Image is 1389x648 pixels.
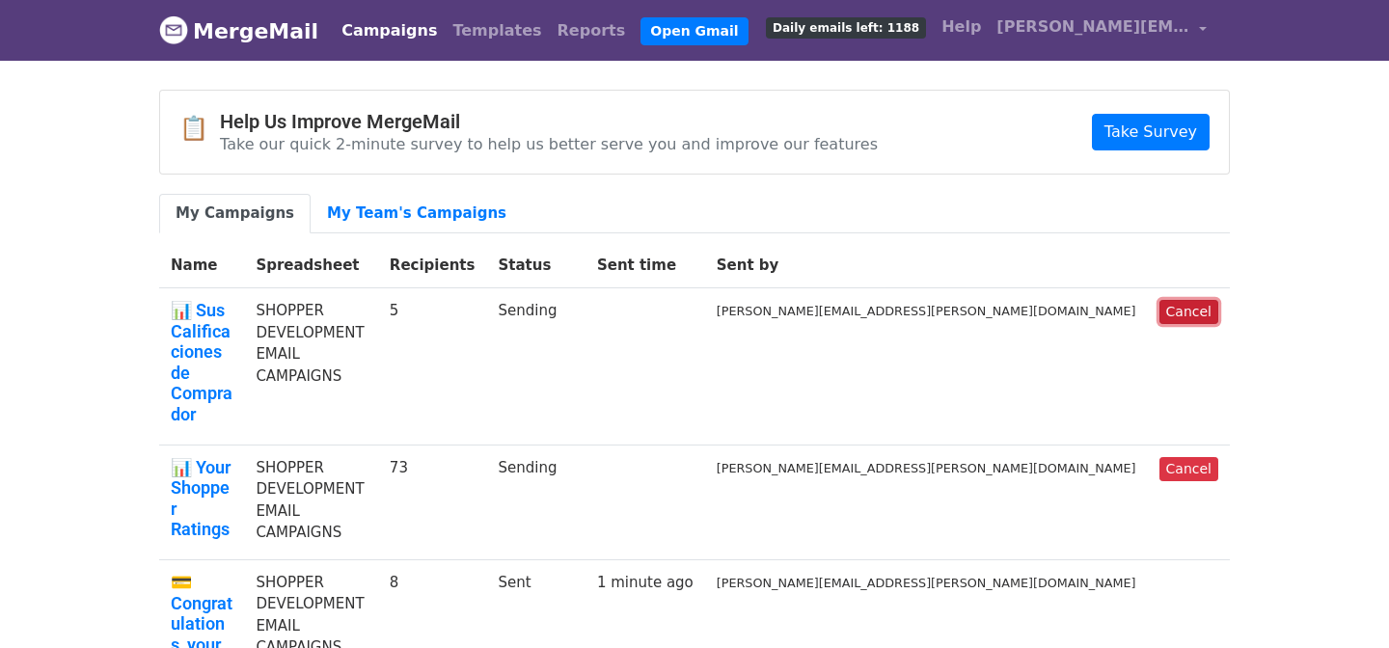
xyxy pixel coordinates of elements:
[244,243,377,288] th: Spreadsheet
[311,194,523,233] a: My Team's Campaigns
[989,8,1214,53] a: [PERSON_NAME][EMAIL_ADDRESS][PERSON_NAME][DOMAIN_NAME]
[597,574,694,591] a: 1 minute ago
[486,243,585,288] th: Status
[220,110,878,133] h4: Help Us Improve MergeMail
[1159,300,1218,324] a: Cancel
[758,8,934,46] a: Daily emails left: 1188
[486,288,585,445] td: Sending
[378,243,487,288] th: Recipients
[244,445,377,559] td: SHOPPER DEVELOPMENT EMAIL CAMPAIGNS
[717,304,1136,318] small: [PERSON_NAME][EMAIL_ADDRESS][PERSON_NAME][DOMAIN_NAME]
[705,243,1148,288] th: Sent by
[171,300,232,425] a: 📊 Sus Calificaciones de Comprador
[220,134,878,154] p: Take our quick 2-minute survey to help us better serve you and improve our features
[550,12,634,50] a: Reports
[586,243,705,288] th: Sent time
[717,461,1136,475] small: [PERSON_NAME][EMAIL_ADDRESS][PERSON_NAME][DOMAIN_NAME]
[996,15,1189,39] span: [PERSON_NAME][EMAIL_ADDRESS][PERSON_NAME][DOMAIN_NAME]
[334,12,445,50] a: Campaigns
[1092,114,1210,150] a: Take Survey
[1159,457,1218,481] a: Cancel
[159,243,244,288] th: Name
[179,115,220,143] span: 📋
[445,12,549,50] a: Templates
[244,288,377,445] td: SHOPPER DEVELOPMENT EMAIL CAMPAIGNS
[486,445,585,559] td: Sending
[159,194,311,233] a: My Campaigns
[934,8,989,46] a: Help
[717,576,1136,590] small: [PERSON_NAME][EMAIL_ADDRESS][PERSON_NAME][DOMAIN_NAME]
[159,15,188,44] img: MergeMail logo
[159,11,318,51] a: MergeMail
[171,457,232,540] a: 📊 Your Shopper Ratings
[640,17,748,45] a: Open Gmail
[378,445,487,559] td: 73
[766,17,926,39] span: Daily emails left: 1188
[378,288,487,445] td: 5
